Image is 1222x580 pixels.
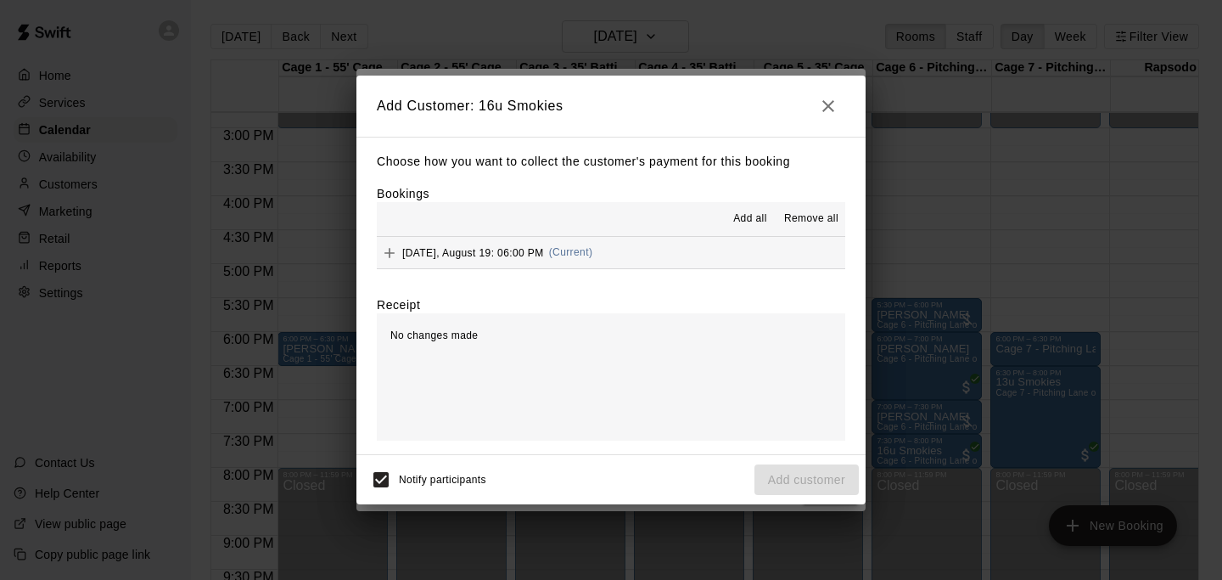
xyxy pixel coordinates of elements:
[399,474,486,486] span: Notify participants
[377,296,420,313] label: Receipt
[390,329,478,341] span: No changes made
[402,246,544,258] span: [DATE], August 19: 06:00 PM
[733,211,767,228] span: Add all
[377,237,845,268] button: Add[DATE], August 19: 06:00 PM(Current)
[356,76,866,137] h2: Add Customer: 16u Smokies
[377,187,429,200] label: Bookings
[377,151,845,172] p: Choose how you want to collect the customer's payment for this booking
[723,206,777,233] button: Add all
[777,206,845,233] button: Remove all
[784,211,838,228] span: Remove all
[377,245,402,258] span: Add
[549,246,593,258] span: (Current)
